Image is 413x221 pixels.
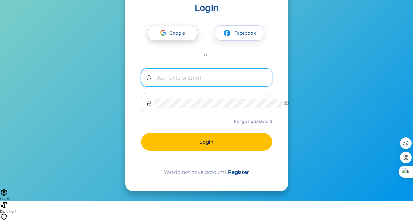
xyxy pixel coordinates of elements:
span: user [147,75,152,80]
button: Login [141,133,272,151]
a: Register [228,169,249,175]
span: Login [200,138,213,145]
button: facebookFacebook [215,25,264,41]
input: Username or Email [155,74,267,81]
span: Facebook [234,30,256,37]
button: Google [148,26,197,40]
div: Login [141,2,272,14]
span: eye-invisible [284,101,289,106]
img: facebook [223,29,231,37]
div: or [141,51,272,58]
div: You do not have account? [141,168,272,176]
span: Google [169,26,188,40]
a: Forgot password [234,118,272,125]
span: lock [147,101,152,106]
